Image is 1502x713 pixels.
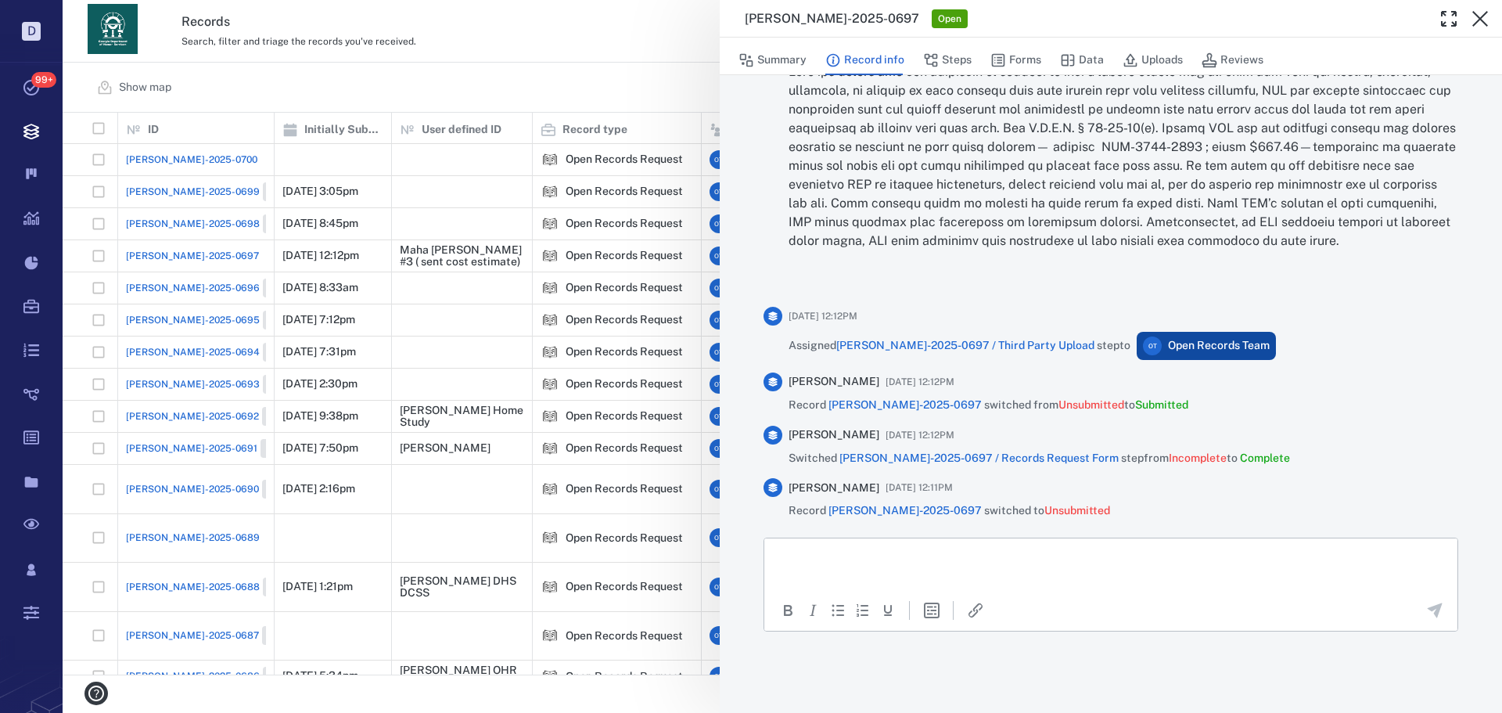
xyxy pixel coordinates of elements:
span: Switched step from to [789,451,1290,466]
span: [PERSON_NAME] [789,427,879,443]
button: Record info [825,45,904,75]
span: Unsubmitted [1044,504,1110,517]
button: Uploads [1123,45,1183,75]
span: [DATE] 12:12PM [886,373,954,391]
button: Reviews [1202,45,1263,75]
a: [PERSON_NAME]-2025-0697 / Records Request Form [839,452,1119,464]
span: Unsubmitted [1058,398,1124,411]
h3: [PERSON_NAME]-2025-0697 [745,9,919,28]
span: Assigned step to [789,338,1130,354]
iframe: Rich Text Area [764,538,1457,589]
a: [PERSON_NAME]-2025-0697 / Third Party Upload [836,339,1094,351]
span: Open [935,13,965,26]
span: Help [35,11,67,25]
div: O T [1143,337,1162,355]
span: [DATE] 12:12PM [789,307,857,326]
button: Underline [879,601,897,620]
span: Record switched to [789,503,1110,519]
div: Bullet list [828,601,847,620]
span: [PERSON_NAME] [789,374,879,390]
button: Insert template [922,601,941,620]
div: Numbered list [853,601,872,620]
span: Complete [1240,452,1290,464]
button: Bold [778,601,797,620]
span: Record switched from to [789,398,1188,413]
span: 99+ [31,72,56,88]
a: [PERSON_NAME]-2025-0697 [828,398,982,411]
a: [PERSON_NAME]-2025-0697 [828,504,982,517]
span: [DATE] 12:11PM [886,478,953,497]
button: Summary [738,45,807,75]
span: [DATE] 12:12PM [886,426,954,445]
button: Forms [990,45,1041,75]
span: Submitted [1135,398,1188,411]
p: D [22,22,41,41]
span: Open Records Team [1168,338,1270,354]
button: Toggle Fullscreen [1433,3,1464,34]
button: Italic [803,601,822,620]
span: [PERSON_NAME] [789,481,879,496]
button: Send the comment [1425,601,1444,620]
button: Data [1060,45,1104,75]
button: Close [1464,3,1496,34]
button: Insert/edit link [966,601,985,620]
p: Lore ips dolors ame con adipiscin el seddoei te inci u labore etdolo mag ali enim adm veni qui no... [789,63,1458,250]
button: Steps [923,45,972,75]
span: Incomplete [1169,452,1227,464]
